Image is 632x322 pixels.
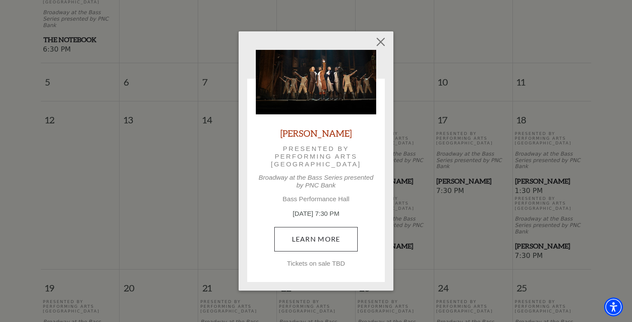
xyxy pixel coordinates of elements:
p: Presented by Performing Arts [GEOGRAPHIC_DATA] [268,145,364,169]
a: July 15, 7:30 PM Learn More Tickets on sale TBD [274,227,358,251]
button: Close [373,34,389,50]
p: Bass Performance Hall [256,195,376,203]
div: Accessibility Menu [604,297,623,316]
p: [DATE] 7:30 PM [256,209,376,219]
a: [PERSON_NAME] [280,127,352,139]
p: Broadway at the Bass Series presented by PNC Bank [256,174,376,189]
img: Hamilton [256,50,376,114]
p: Tickets on sale TBD [256,260,376,267]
